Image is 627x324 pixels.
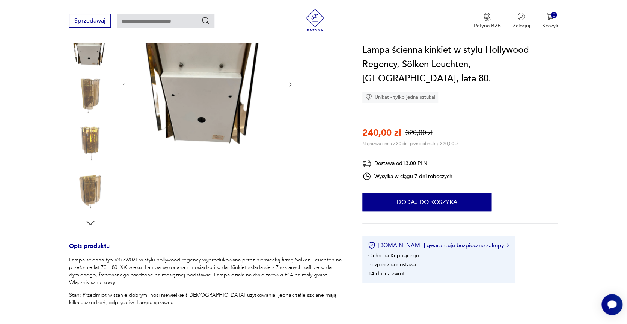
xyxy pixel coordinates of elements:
[362,159,371,168] img: Ikona dostawy
[483,13,491,21] img: Ikona medalu
[368,261,416,268] li: Bezpieczna dostawa
[69,170,112,213] img: Zdjęcie produktu Lampa ścienna kinkiet w stylu Hollywood Regency, Sölken Leuchten, Niemcy, lata 80.
[517,13,525,20] img: Ikonka użytkownika
[512,22,530,29] p: Zaloguj
[69,256,345,286] p: Lampa ścienna typ V3732/021 w stylu hollywood regency wyprodukowana przez niemiecką firmę Sölken ...
[542,22,558,29] p: Koszyk
[134,11,279,156] img: Zdjęcie produktu Lampa ścienna kinkiet w stylu Hollywood Regency, Sölken Leuchten, Niemcy, lata 80.
[69,291,345,306] p: Stan: Przedmiot w stanie dobrym, nosi niewielkie ś[DEMOGRAPHIC_DATA] użytkowania, jednak tafle sz...
[368,241,509,249] button: [DOMAIN_NAME] gwarantuje bezpieczne zakupy
[365,94,372,100] img: Ikona diamentu
[473,13,500,29] button: Patyna B2B
[368,270,404,277] li: 14 dni na zwrot
[362,159,452,168] div: Dostawa od 13,00 PLN
[304,9,326,31] img: Patyna - sklep z meblami i dekoracjami vintage
[601,294,622,315] iframe: Smartsupp widget button
[368,241,375,249] img: Ikona certyfikatu
[473,22,500,29] p: Patyna B2B
[362,172,452,181] div: Wysyłka w ciągu 7 dni roboczych
[362,91,438,103] div: Unikat - tylko jedna sztuka!
[362,193,491,211] button: Dodaj do koszyka
[507,243,509,247] img: Ikona strzałki w prawo
[362,43,558,86] h1: Lampa ścienna kinkiet w stylu Hollywood Regency, Sölken Leuchten, [GEOGRAPHIC_DATA], lata 80.
[69,19,111,24] a: Sprzedawaj
[69,244,345,256] h3: Opis produktu
[69,122,112,165] img: Zdjęcie produktu Lampa ścienna kinkiet w stylu Hollywood Regency, Sölken Leuchten, Niemcy, lata 80.
[546,13,554,20] img: Ikona koszyka
[362,141,458,147] p: Najniższa cena z 30 dni przed obniżką: 320,00 zł
[473,13,500,29] a: Ikona medaluPatyna B2B
[368,252,419,259] li: Ochrona Kupującego
[405,128,432,138] p: 320,00 zł
[512,13,530,29] button: Zaloguj
[551,12,557,18] div: 0
[69,26,112,69] img: Zdjęcie produktu Lampa ścienna kinkiet w stylu Hollywood Regency, Sölken Leuchten, Niemcy, lata 80.
[362,127,401,139] p: 240,00 zł
[69,14,111,28] button: Sprzedawaj
[201,16,210,25] button: Szukaj
[69,74,112,117] img: Zdjęcie produktu Lampa ścienna kinkiet w stylu Hollywood Regency, Sölken Leuchten, Niemcy, lata 80.
[542,13,558,29] button: 0Koszyk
